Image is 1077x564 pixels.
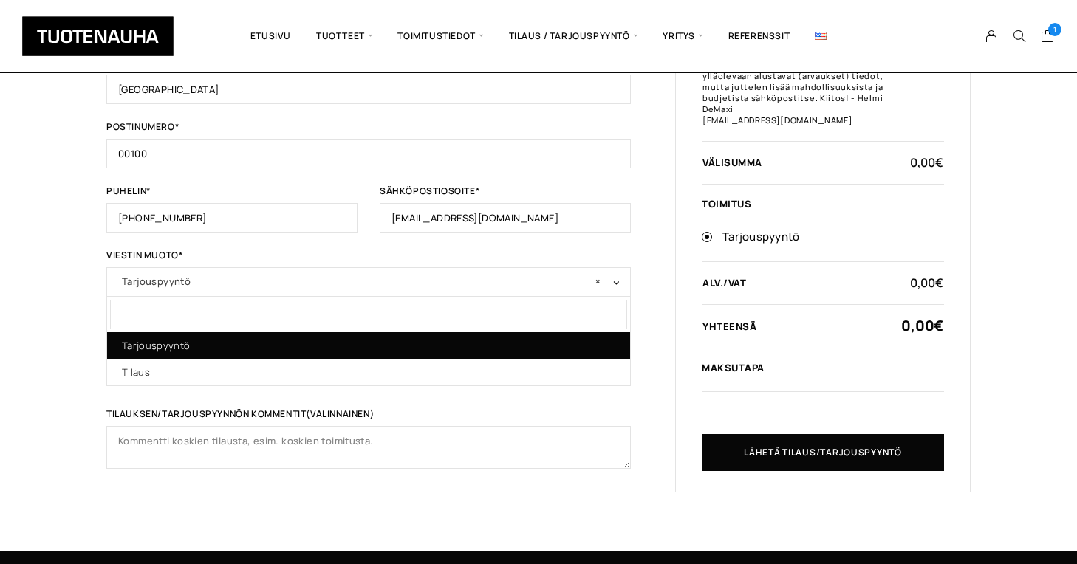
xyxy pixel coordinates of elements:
th: alv./VAT [702,276,900,289]
div: Maksutapa [702,362,944,373]
img: English [815,32,827,40]
bdi: 0,00 [910,154,943,171]
li: Tarjouspyyntö [107,332,630,359]
span: Tuotteet [304,11,385,61]
a: Etusivu [238,11,304,61]
label: Postinumero [106,123,631,139]
label: Viestin muoto [106,251,631,267]
th: Yhteensä [702,319,900,333]
th: Välisumma [702,156,900,169]
div: Toimitus [702,199,944,209]
span: € [935,275,943,291]
label: Tarjouspyyntö [722,227,944,247]
button: Search [1005,30,1033,43]
span: Toimitustiedot [385,11,496,61]
span: € [935,154,943,171]
span: Yritys [650,11,715,61]
bdi: 0,00 [910,275,943,291]
a: My Account [977,30,1006,43]
label: Sähköpostiosoite [380,187,631,203]
label: Puhelin [106,187,358,203]
span: Tarjouspyyntö [106,267,631,297]
span: Tarjouspyyntö [122,271,615,292]
span: × [595,271,601,292]
img: Tuotenauha Oy [22,16,174,56]
a: Cart [1041,29,1055,47]
label: Tilauksen/tarjouspyynnön kommentit [106,410,631,426]
a: Referenssit [716,11,803,61]
span: € [934,316,943,335]
span: (valinnainen) [306,407,374,420]
bdi: 0,00 [901,316,943,335]
li: Tilaus [107,359,630,385]
span: 1 [1048,23,1061,36]
button: Lähetä tilaus/tarjouspyyntö [702,434,944,471]
span: Tilaus / Tarjouspyyntö [496,11,651,61]
p: - Helmi DeMaxi [EMAIL_ADDRESS][DOMAIN_NAME] [702,92,883,125]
